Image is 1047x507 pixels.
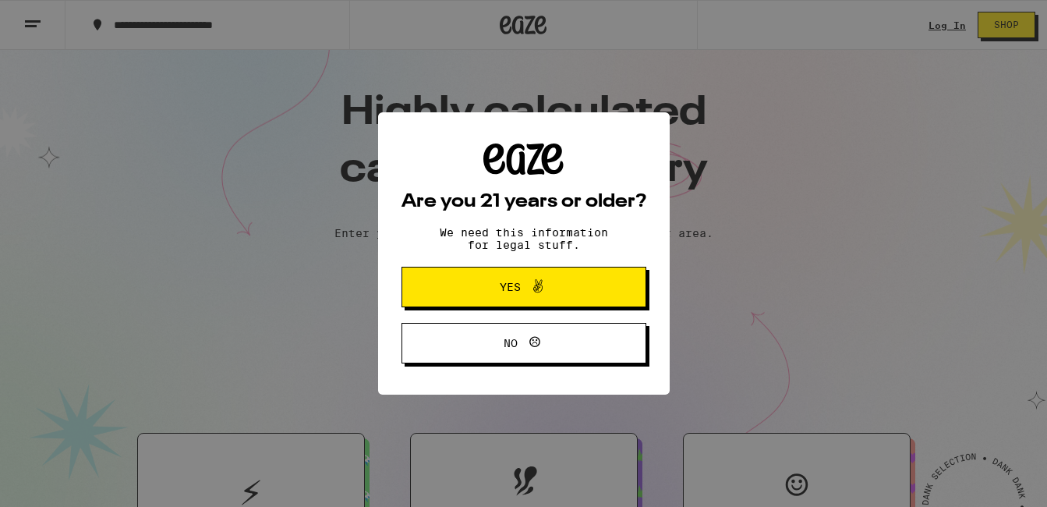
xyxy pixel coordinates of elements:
span: Yes [500,282,521,292]
p: We need this information for legal stuff. [426,226,621,251]
button: Yes [401,267,646,307]
button: No [401,323,646,363]
h2: Are you 21 years or older? [401,193,646,211]
span: No [504,338,518,349]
